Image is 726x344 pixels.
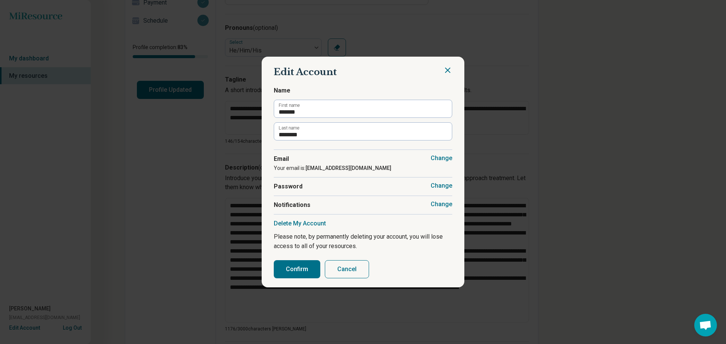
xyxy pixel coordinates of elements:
button: Change [431,182,452,190]
button: Change [431,154,452,162]
span: Notifications [274,201,452,210]
span: Password [274,182,452,191]
button: Close [443,66,452,75]
button: Delete My Account [274,220,326,227]
strong: [EMAIL_ADDRESS][DOMAIN_NAME] [306,165,391,171]
span: Name [274,86,452,95]
p: Please note, by permanently deleting your account, you will lose access to all of your resources. [274,232,452,251]
button: Change [431,201,452,208]
button: Cancel [325,260,369,278]
button: Confirm [274,260,320,278]
span: Your email is: [274,165,391,171]
span: Email [274,154,452,164]
h2: Edit Account [274,66,452,79]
